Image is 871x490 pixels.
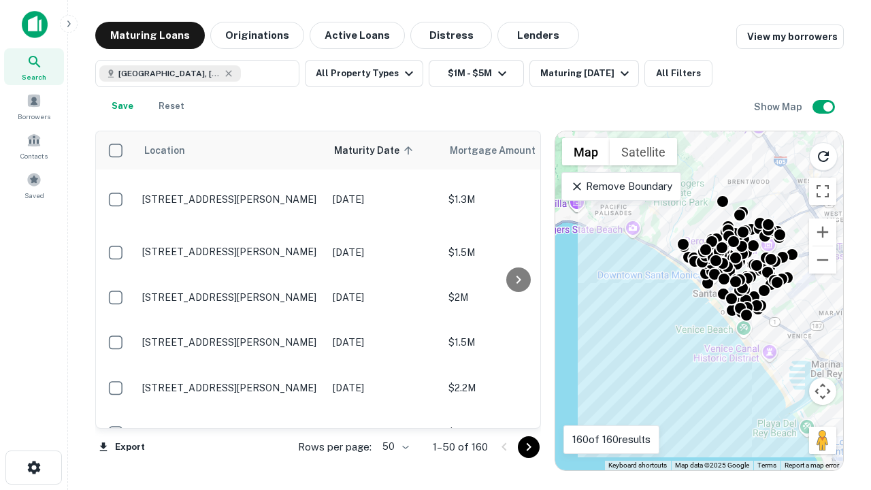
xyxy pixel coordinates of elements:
a: Borrowers [4,88,64,125]
p: $1.5M [448,245,585,260]
p: 160 of 160 results [572,431,651,448]
button: Reload search area [809,142,838,171]
a: Open this area in Google Maps (opens a new window) [559,453,604,470]
p: Rows per page: [298,439,372,455]
button: All Property Types [305,60,423,87]
p: $1.3M [448,425,585,440]
a: View my borrowers [736,24,844,49]
button: Zoom in [809,218,836,246]
img: capitalize-icon.png [22,11,48,38]
p: 1–50 of 160 [433,439,488,455]
h6: Show Map [754,99,804,114]
button: Maturing [DATE] [529,60,639,87]
button: Originations [210,22,304,49]
span: Borrowers [18,111,50,122]
div: 50 [377,437,411,457]
p: [DATE] [333,335,435,350]
p: $1.3M [448,192,585,207]
button: Map camera controls [809,378,836,405]
span: Location [144,142,185,159]
button: Show satellite imagery [610,138,677,165]
div: Maturing [DATE] [540,65,633,82]
button: Lenders [497,22,579,49]
a: Contacts [4,127,64,164]
img: Google [559,453,604,470]
a: Report a map error [785,461,839,469]
iframe: Chat Widget [803,381,871,446]
a: Saved [4,167,64,203]
button: $1M - $5M [429,60,524,87]
p: [STREET_ADDRESS][PERSON_NAME] [142,427,319,439]
span: Maturity Date [334,142,417,159]
div: 0 0 [555,131,843,470]
button: Go to next page [518,436,540,458]
p: [STREET_ADDRESS][PERSON_NAME] [142,246,319,258]
p: $1.5M [448,335,585,350]
p: [DATE] [333,290,435,305]
button: Active Loans [310,22,405,49]
p: [STREET_ADDRESS][PERSON_NAME] [142,336,319,348]
button: Save your search to get updates of matches that match your search criteria. [101,93,144,120]
span: Contacts [20,150,48,161]
button: Reset [150,93,193,120]
th: Location [135,131,326,169]
button: Keyboard shortcuts [608,461,667,470]
th: Maturity Date [326,131,442,169]
button: All Filters [644,60,712,87]
a: Search [4,48,64,85]
p: $2M [448,290,585,305]
button: Show street map [562,138,610,165]
span: Map data ©2025 Google [675,461,749,469]
p: [DATE] [333,380,435,395]
th: Mortgage Amount [442,131,591,169]
p: [STREET_ADDRESS][PERSON_NAME] [142,291,319,304]
p: [STREET_ADDRESS][PERSON_NAME] [142,382,319,394]
button: Maturing Loans [95,22,205,49]
p: [DATE] [333,425,435,440]
p: [DATE] [333,245,435,260]
span: Saved [24,190,44,201]
span: Mortgage Amount [450,142,553,159]
button: Zoom out [809,246,836,274]
button: Export [95,437,148,457]
p: $2.2M [448,380,585,395]
p: [DATE] [333,192,435,207]
a: Terms (opens in new tab) [757,461,776,469]
p: Remove Boundary [570,178,672,195]
button: Toggle fullscreen view [809,178,836,205]
span: Search [22,71,46,82]
span: [GEOGRAPHIC_DATA], [GEOGRAPHIC_DATA], [GEOGRAPHIC_DATA] [118,67,220,80]
button: Distress [410,22,492,49]
p: [STREET_ADDRESS][PERSON_NAME] [142,193,319,206]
